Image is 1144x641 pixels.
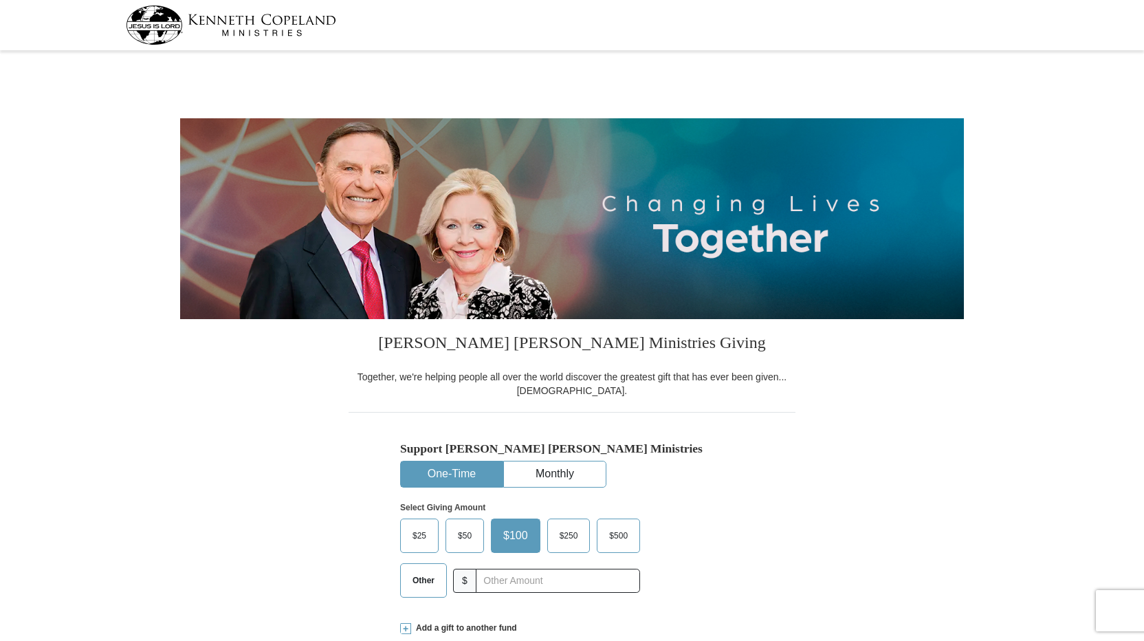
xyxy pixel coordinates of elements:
span: $ [453,569,476,593]
span: $25 [406,525,433,546]
button: Monthly [504,461,606,487]
button: One-Time [401,461,503,487]
div: Together, we're helping people all over the world discover the greatest gift that has ever been g... [349,370,795,398]
span: Add a gift to another fund [411,622,517,634]
h5: Support [PERSON_NAME] [PERSON_NAME] Ministries [400,442,744,456]
span: $50 [451,525,478,546]
span: $250 [553,525,585,546]
span: $100 [496,525,535,546]
span: $500 [602,525,635,546]
h3: [PERSON_NAME] [PERSON_NAME] Ministries Giving [349,319,795,370]
span: Other [406,570,441,591]
input: Other Amount [476,569,640,593]
strong: Select Giving Amount [400,503,485,512]
img: kcm-header-logo.svg [126,6,336,45]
